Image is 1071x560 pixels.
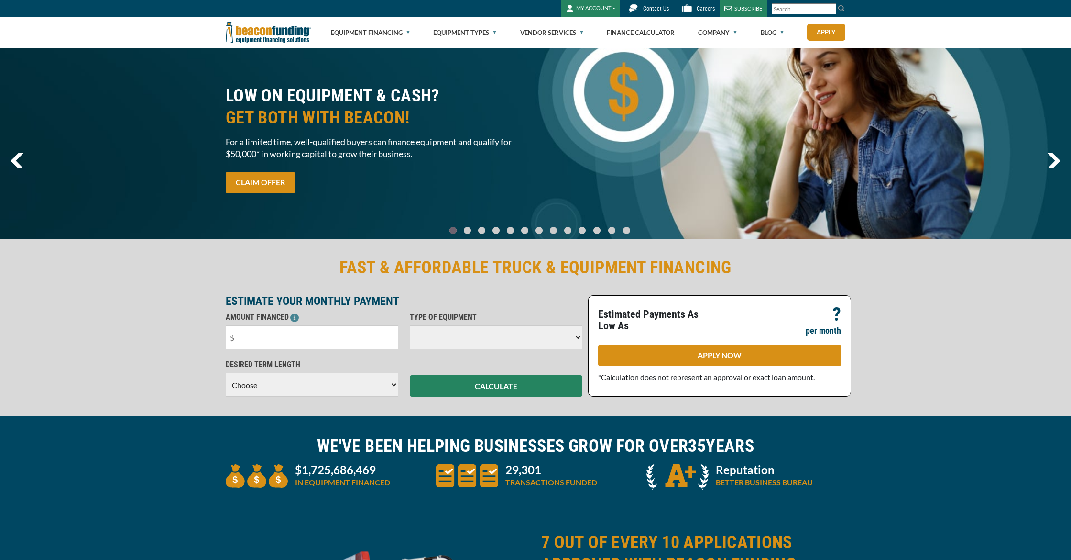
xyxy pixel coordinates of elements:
span: GET BOTH WITH BEACON! [226,107,530,129]
a: Go To Slide 7 [548,226,559,235]
img: Search [838,4,845,12]
span: *Calculation does not represent an approval or exact loan amount. [598,372,815,381]
input: $ [226,325,398,349]
img: Right Navigator [1047,153,1060,168]
span: Contact Us [643,5,669,12]
a: Finance Calculator [607,17,675,48]
img: three money bags to convey large amount of equipment financed [226,464,288,488]
a: Clear search text [826,5,834,13]
a: Go To Slide 3 [491,226,502,235]
p: 29,301 [505,464,597,476]
input: Search [772,3,836,14]
a: Company [698,17,737,48]
a: Go To Slide 11 [606,226,618,235]
p: TYPE OF EQUIPMENT [410,312,582,323]
p: AMOUNT FINANCED [226,312,398,323]
h2: LOW ON EQUIPMENT & CASH? [226,85,530,129]
a: Apply [807,24,845,41]
a: Go To Slide 2 [476,226,488,235]
p: per month [806,325,841,336]
a: Equipment Types [433,17,496,48]
a: next [1047,153,1060,168]
a: Go To Slide 1 [462,226,473,235]
p: ESTIMATE YOUR MONTHLY PAYMENT [226,295,582,307]
p: Estimated Payments As Low As [598,309,714,332]
a: Equipment Financing [331,17,410,48]
a: Go To Slide 5 [519,226,531,235]
img: Left Navigator [11,153,23,168]
p: TRANSACTIONS FUNDED [505,477,597,488]
p: DESIRED TERM LENGTH [226,359,398,370]
p: Reputation [716,464,813,476]
h2: FAST & AFFORDABLE TRUCK & EQUIPMENT FINANCING [226,257,845,279]
span: For a limited time, well-qualified buyers can finance equipment and qualify for $50,000* in worki... [226,136,530,160]
a: Blog [761,17,784,48]
span: 35 [688,436,706,456]
span: Careers [697,5,715,12]
h2: WE'VE BEEN HELPING BUSINESSES GROW FOR OVER YEARS [226,435,845,457]
p: $1,725,686,469 [295,464,390,476]
a: Go To Slide 8 [562,226,574,235]
a: APPLY NOW [598,345,841,366]
a: Go To Slide 0 [448,226,459,235]
a: Go To Slide 10 [591,226,603,235]
a: Go To Slide 6 [534,226,545,235]
a: Vendor Services [520,17,583,48]
a: Go To Slide 9 [577,226,588,235]
a: CLAIM OFFER [226,172,295,193]
p: IN EQUIPMENT FINANCED [295,477,390,488]
p: ? [832,309,841,320]
a: Go To Slide 12 [621,226,633,235]
a: previous [11,153,23,168]
p: BETTER BUSINESS BUREAU [716,477,813,488]
img: A + icon [646,464,709,490]
img: three document icons to convery large amount of transactions funded [436,464,498,487]
a: Go To Slide 4 [505,226,516,235]
button: CALCULATE [410,375,582,397]
img: Beacon Funding Corporation logo [226,17,311,48]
